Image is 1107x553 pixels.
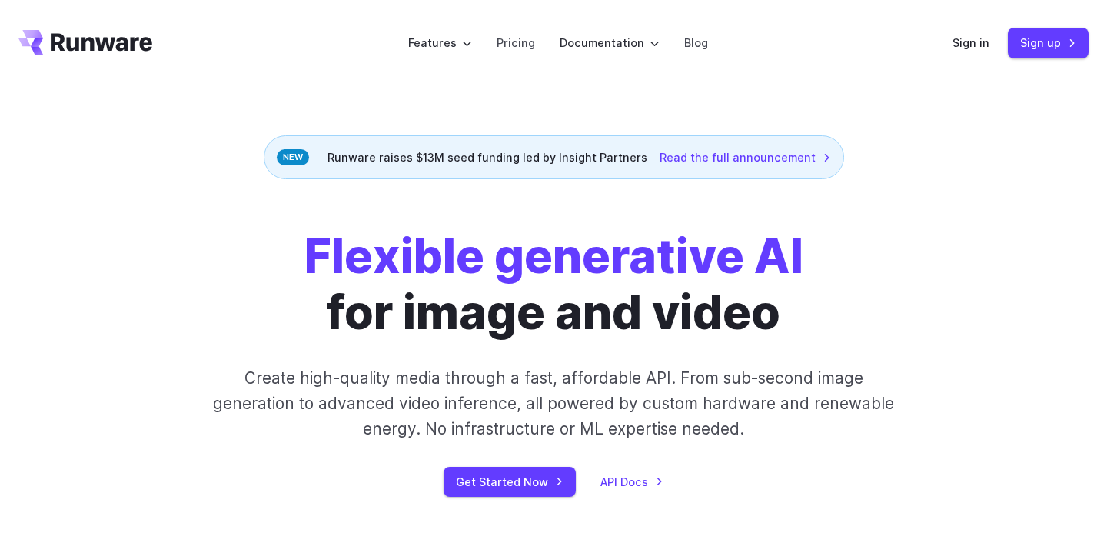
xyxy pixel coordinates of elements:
[684,34,708,52] a: Blog
[600,473,663,491] a: API Docs
[408,34,472,52] label: Features
[264,135,844,179] div: Runware raises $13M seed funding led by Insight Partners
[211,365,896,442] p: Create high-quality media through a fast, affordable API. From sub-second image generation to adv...
[18,30,152,55] a: Go to /
[497,34,535,52] a: Pricing
[660,148,831,166] a: Read the full announcement
[560,34,660,52] label: Documentation
[304,228,803,285] strong: Flexible generative AI
[304,228,803,341] h1: for image and video
[1008,28,1089,58] a: Sign up
[444,467,576,497] a: Get Started Now
[952,34,989,52] a: Sign in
